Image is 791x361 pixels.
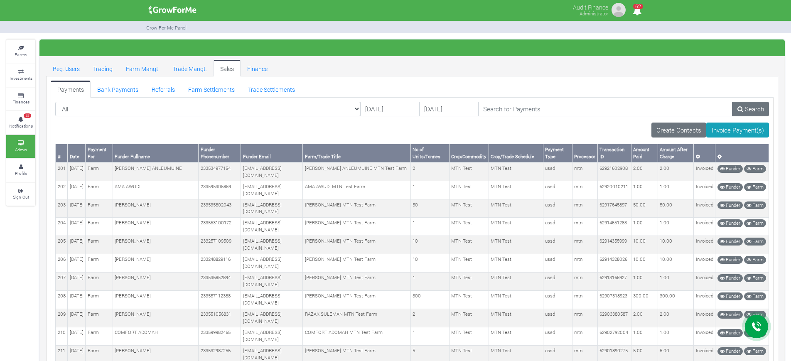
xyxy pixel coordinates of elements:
[303,181,411,199] td: AMA AWUDI MTN Test Farm
[199,327,241,345] td: 233599982465
[56,181,68,199] td: 202
[658,199,693,218] td: 50.00
[572,327,597,345] td: mtn
[303,290,411,309] td: [PERSON_NAME] MTN Test Farm
[449,236,489,254] td: MTN Test
[241,81,302,97] a: Trade Settlements
[241,181,303,199] td: [EMAIL_ADDRESS][DOMAIN_NAME]
[68,162,86,181] td: [DATE]
[694,236,715,254] td: Invoiced
[303,162,411,181] td: [PERSON_NAME] ANLEUMUINE MTN Test Farm
[449,272,489,290] td: MTN Test
[694,162,715,181] td: Invoiced
[629,8,645,16] a: 62
[631,162,658,181] td: 2.00
[56,254,68,272] td: 206
[572,236,597,254] td: mtn
[717,329,743,337] a: Funder
[166,60,214,76] a: Trade Mangt.
[489,199,543,218] td: MTN Test
[631,236,658,254] td: 10.00
[15,147,27,152] small: Admin
[489,144,543,162] th: Crop/Trade Schedule
[410,162,449,181] td: 2
[68,144,86,162] th: Date
[68,236,86,254] td: [DATE]
[241,272,303,290] td: [EMAIL_ADDRESS][DOMAIN_NAME]
[303,272,411,290] td: [PERSON_NAME] MTN Test Farm
[199,254,241,272] td: 233248829116
[145,81,182,97] a: Referrals
[303,254,411,272] td: [PERSON_NAME] MTN Test Farm
[113,272,199,290] td: [PERSON_NAME]
[543,199,572,218] td: ussd
[86,162,113,181] td: Farm
[543,327,572,345] td: ussd
[6,64,35,86] a: Investments
[572,254,597,272] td: mtn
[56,144,68,162] th: #
[199,162,241,181] td: 233534977154
[597,254,631,272] td: 62914328026
[543,254,572,272] td: ussd
[572,181,597,199] td: mtn
[489,162,543,181] td: MTN Test
[717,256,743,264] a: Funder
[9,123,33,129] small: Notifications
[658,236,693,254] td: 10.00
[241,162,303,181] td: [EMAIL_ADDRESS][DOMAIN_NAME]
[113,181,199,199] td: AMA AWUDI
[199,217,241,236] td: 233553100172
[449,290,489,309] td: MTN Test
[744,219,766,227] a: Farm
[56,290,68,309] td: 208
[241,290,303,309] td: [EMAIL_ADDRESS][DOMAIN_NAME]
[419,102,479,117] input: DD/MM/YYYY
[572,199,597,218] td: mtn
[410,309,449,327] td: 2
[744,238,766,246] a: Farm
[489,327,543,345] td: MTN Test
[15,52,27,57] small: Farms
[543,236,572,254] td: ussd
[86,236,113,254] td: Farm
[449,144,489,162] th: Crop/Commodity
[68,181,86,199] td: [DATE]
[449,181,489,199] td: MTN Test
[199,290,241,309] td: 233557112388
[241,327,303,345] td: [EMAIL_ADDRESS][DOMAIN_NAME]
[744,183,766,191] a: Farm
[56,327,68,345] td: 210
[199,272,241,290] td: 233536852894
[631,290,658,309] td: 300.00
[10,75,32,81] small: Investments
[489,290,543,309] td: MTN Test
[489,309,543,327] td: MTN Test
[694,327,715,345] td: Invoiced
[543,217,572,236] td: ussd
[410,290,449,309] td: 300
[360,102,420,117] input: DD/MM/YYYY
[410,181,449,199] td: 1
[91,81,145,97] a: Bank Payments
[46,60,86,76] a: Reg. Users
[744,201,766,209] a: Farm
[658,217,693,236] td: 1.00
[744,347,766,355] a: Farm
[241,236,303,254] td: [EMAIL_ADDRESS][DOMAIN_NAME]
[543,309,572,327] td: ussd
[543,272,572,290] td: ussd
[717,183,743,191] a: Funder
[12,99,29,105] small: Finances
[744,165,766,173] a: Farm
[199,309,241,327] td: 233551056831
[113,236,199,254] td: [PERSON_NAME]
[86,217,113,236] td: Farm
[410,254,449,272] td: 10
[694,199,715,218] td: Invoiced
[694,309,715,327] td: Invoiced
[113,309,199,327] td: [PERSON_NAME]
[6,111,35,134] a: 62 Notifications
[631,217,658,236] td: 1.00
[182,81,241,97] a: Farm Settlements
